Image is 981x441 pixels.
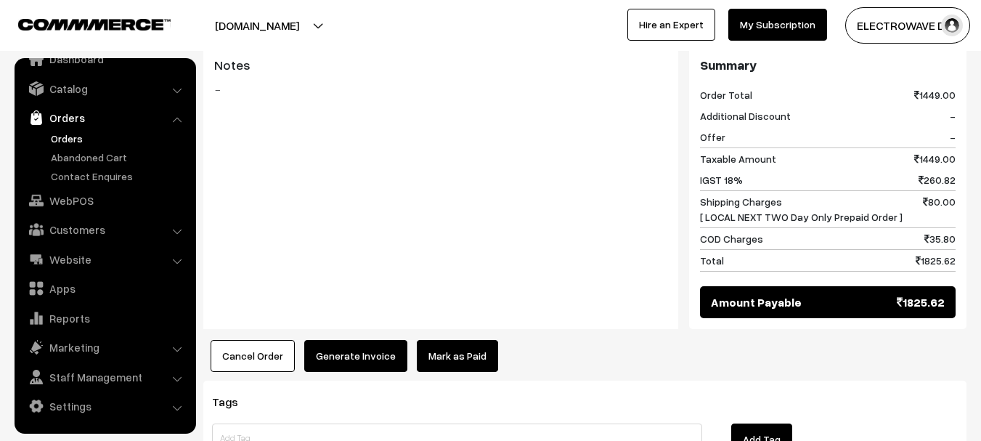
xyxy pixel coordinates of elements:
[923,194,956,224] span: 80.00
[18,105,191,131] a: Orders
[304,340,407,372] button: Generate Invoice
[845,7,970,44] button: ELECTROWAVE DE…
[18,217,191,243] a: Customers
[700,108,791,124] span: Additional Discount
[18,187,191,214] a: WebPOS
[914,87,956,102] span: 1449.00
[18,305,191,331] a: Reports
[950,129,956,145] span: -
[728,9,827,41] a: My Subscription
[214,57,667,73] h3: Notes
[18,364,191,390] a: Staff Management
[711,294,802,311] span: Amount Payable
[919,172,956,187] span: 260.82
[700,87,752,102] span: Order Total
[941,15,963,36] img: user
[700,151,776,166] span: Taxable Amount
[950,108,956,124] span: -
[18,334,191,360] a: Marketing
[700,194,903,224] span: Shipping Charges [ LOCAL NEXT TWO Day Only Prepaid Order ]
[700,253,724,268] span: Total
[700,129,725,145] span: Offer
[47,150,191,165] a: Abandoned Cart
[700,231,763,246] span: COD Charges
[18,46,191,72] a: Dashboard
[18,19,171,30] img: COMMMERCE
[47,131,191,146] a: Orders
[914,151,956,166] span: 1449.00
[897,294,945,311] span: 1825.62
[924,231,956,246] span: 35.80
[164,7,350,44] button: [DOMAIN_NAME]
[211,340,295,372] button: Cancel Order
[916,253,956,268] span: 1825.62
[18,76,191,102] a: Catalog
[417,340,498,372] a: Mark as Paid
[47,169,191,184] a: Contact Enquires
[700,172,743,187] span: IGST 18%
[700,57,956,73] h3: Summary
[18,246,191,272] a: Website
[627,9,715,41] a: Hire an Expert
[214,81,667,98] blockquote: -
[212,395,256,409] span: Tags
[18,275,191,302] a: Apps
[18,393,191,419] a: Settings
[18,15,145,32] a: COMMMERCE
